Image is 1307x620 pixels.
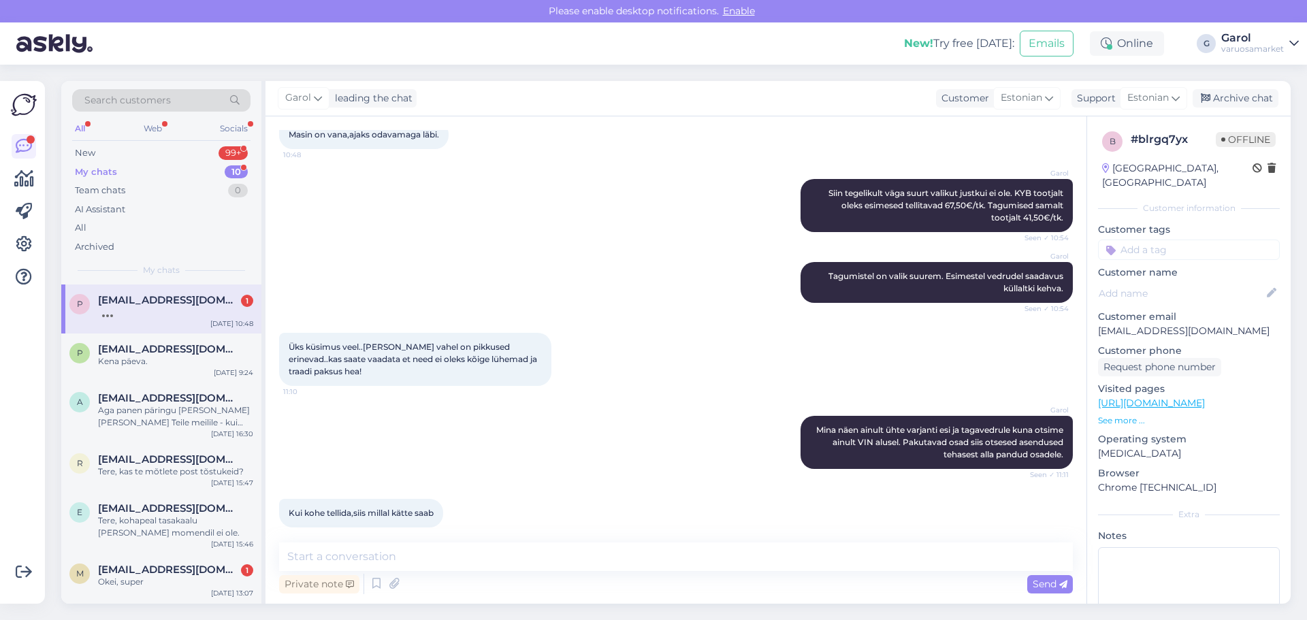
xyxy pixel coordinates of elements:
span: Seen ✓ 10:54 [1018,233,1069,243]
div: Customer [936,91,989,105]
div: [DATE] 15:47 [211,478,253,488]
input: Add a tag [1098,240,1280,260]
span: Tagumistel on valik suurem. Esimestel vedrudel saadavus küllaltki kehva. [828,271,1065,293]
div: Aga panen päringu [PERSON_NAME] [PERSON_NAME] Teile meilile - kui olemas. [98,404,253,429]
span: 11:20 [283,528,334,538]
span: Offline [1216,132,1276,147]
span: Puupesa@gmail.com [98,294,240,306]
span: Seen ✓ 11:11 [1018,470,1069,480]
div: Customer information [1098,202,1280,214]
p: See more ... [1098,414,1280,427]
span: Garol [1018,251,1069,261]
a: Garolvaruosamarket [1221,33,1299,54]
span: Kui kohe tellida,siis millal kätte saab [289,508,434,518]
span: Mina näen ainult ühte varjanti esi ja tagavedrule kuna otsime ainult VIN alusel. Pakutavad osad s... [816,425,1065,459]
div: 10 [225,165,248,179]
div: Online [1090,31,1164,56]
span: r [77,458,83,468]
img: Askly Logo [11,92,37,118]
div: All [75,221,86,235]
p: [EMAIL_ADDRESS][DOMAIN_NAME] [1098,324,1280,338]
p: Chrome [TECHNICAL_ID] [1098,480,1280,495]
span: M [76,568,84,578]
div: Extra [1098,508,1280,521]
span: Estonian [1001,91,1042,105]
div: [DATE] 10:48 [210,319,253,329]
div: # blrgq7yx [1131,131,1216,148]
span: Garol [1018,405,1069,415]
div: 99+ [219,146,248,160]
span: alarikaevats@gmail.com [98,392,240,404]
div: Socials [217,120,251,137]
span: Üks küsimus veel..[PERSON_NAME] vahel on pikkused erinevad..kas saate vaadata et need ei oleks kõ... [289,342,539,376]
p: Browser [1098,466,1280,480]
div: varuosamarket [1221,44,1284,54]
span: Garol [285,91,311,105]
span: pparmson@gmail.com [98,343,240,355]
span: My chats [143,264,180,276]
span: P [77,299,83,309]
span: p [77,348,83,358]
p: Notes [1098,529,1280,543]
div: Try free [DATE]: [904,35,1014,52]
div: My chats [75,165,117,179]
div: [DATE] 16:30 [211,429,253,439]
a: [URL][DOMAIN_NAME] [1098,397,1205,409]
span: Send [1033,578,1067,590]
span: Search customers [84,93,171,108]
div: Request phone number [1098,358,1221,376]
span: 10:48 [283,150,334,160]
p: Customer tags [1098,223,1280,237]
p: Customer email [1098,310,1280,324]
span: e [77,507,82,517]
b: New! [904,37,933,50]
div: [DATE] 9:24 [214,368,253,378]
div: Web [141,120,165,137]
p: [MEDICAL_DATA] [1098,446,1280,461]
div: 1 [241,564,253,576]
p: Visited pages [1098,382,1280,396]
div: [DATE] 13:07 [211,588,253,598]
input: Add name [1099,286,1264,301]
span: Garol [1018,168,1069,178]
span: Masin on vana,ajaks odavamaga läbi. [289,129,439,140]
div: [DATE] 15:46 [211,539,253,549]
div: Archived [75,240,114,254]
div: New [75,146,95,160]
button: Emails [1020,31,1074,56]
div: Private note [279,575,359,593]
p: Customer phone [1098,344,1280,358]
span: Matu.urb@gmail.com [98,564,240,576]
div: [GEOGRAPHIC_DATA], [GEOGRAPHIC_DATA] [1102,161,1253,190]
div: All [72,120,88,137]
div: AI Assistant [75,203,125,216]
div: Okei, super [98,576,253,588]
div: Tere, kas te mõtlete post tõstukeid? [98,466,253,478]
span: Siin tegelikult väga suurt valikut justkui ei ole. KYB tootjalt oleks esimesed tellitavad 67,50€/... [828,188,1065,223]
p: Operating system [1098,432,1280,446]
div: Garol [1221,33,1284,44]
div: Kena päeva. [98,355,253,368]
span: 11:10 [283,387,334,397]
div: Support [1071,91,1116,105]
span: Seen ✓ 10:54 [1018,304,1069,314]
div: 1 [241,295,253,307]
span: rk@gmail.com [98,453,240,466]
div: 0 [228,184,248,197]
div: G [1197,34,1216,53]
div: Archive chat [1193,89,1278,108]
span: b [1110,136,1116,146]
span: Estonian [1127,91,1169,105]
div: Tere, kohapeal tasakaalu [PERSON_NAME] momendil ei ole. [98,515,253,539]
div: leading the chat [329,91,413,105]
span: ernst.juht@mail.ee [98,502,240,515]
span: a [77,397,83,407]
div: Team chats [75,184,125,197]
span: Enable [719,5,759,17]
p: Customer name [1098,265,1280,280]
